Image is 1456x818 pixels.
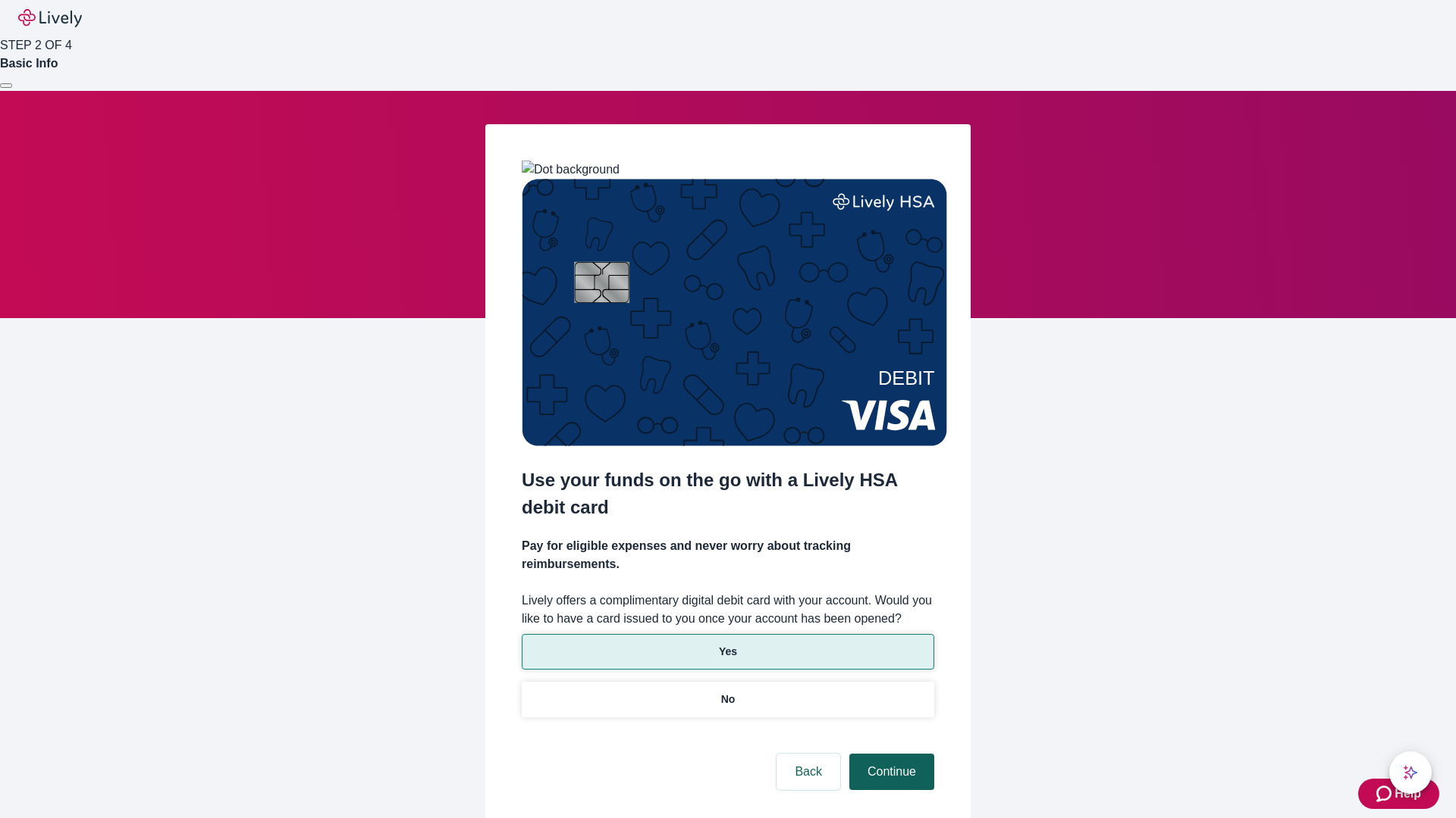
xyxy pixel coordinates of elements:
button: Zendesk support iconHelp [1358,779,1439,809]
img: Debit card [522,179,947,446]
h2: Use your funds on the go with a Lively HSA debit card [522,467,934,521]
span: Help [1395,785,1421,803]
img: Dot background [522,161,620,179]
p: Yes [719,644,737,660]
h4: Pay for eligible expenses and never worry about tracking reimbursements. [522,537,934,573]
button: chat [1389,751,1432,794]
p: No [721,692,736,707]
svg: Lively AI Assistant [1403,765,1418,780]
button: Yes [522,634,934,670]
img: Lively [18,9,82,27]
button: No [522,682,934,717]
button: Back [777,754,840,790]
label: Lively offers a complimentary digital debit card with your account. Would you like to have a card... [522,592,934,628]
svg: Zendesk support icon [1376,785,1395,803]
button: Continue [849,754,934,790]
